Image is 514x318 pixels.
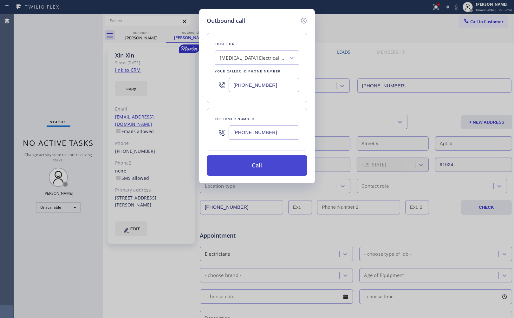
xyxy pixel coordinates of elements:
div: Location [215,41,299,47]
h5: Outbound call [207,17,245,25]
div: Your caller id phone number [215,68,299,75]
input: (123) 456-7890 [229,125,299,140]
div: Customer number [215,116,299,122]
div: [MEDICAL_DATA] Electrical Arcadia [220,54,286,62]
button: Call [207,155,307,176]
input: (123) 456-7890 [229,78,299,92]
